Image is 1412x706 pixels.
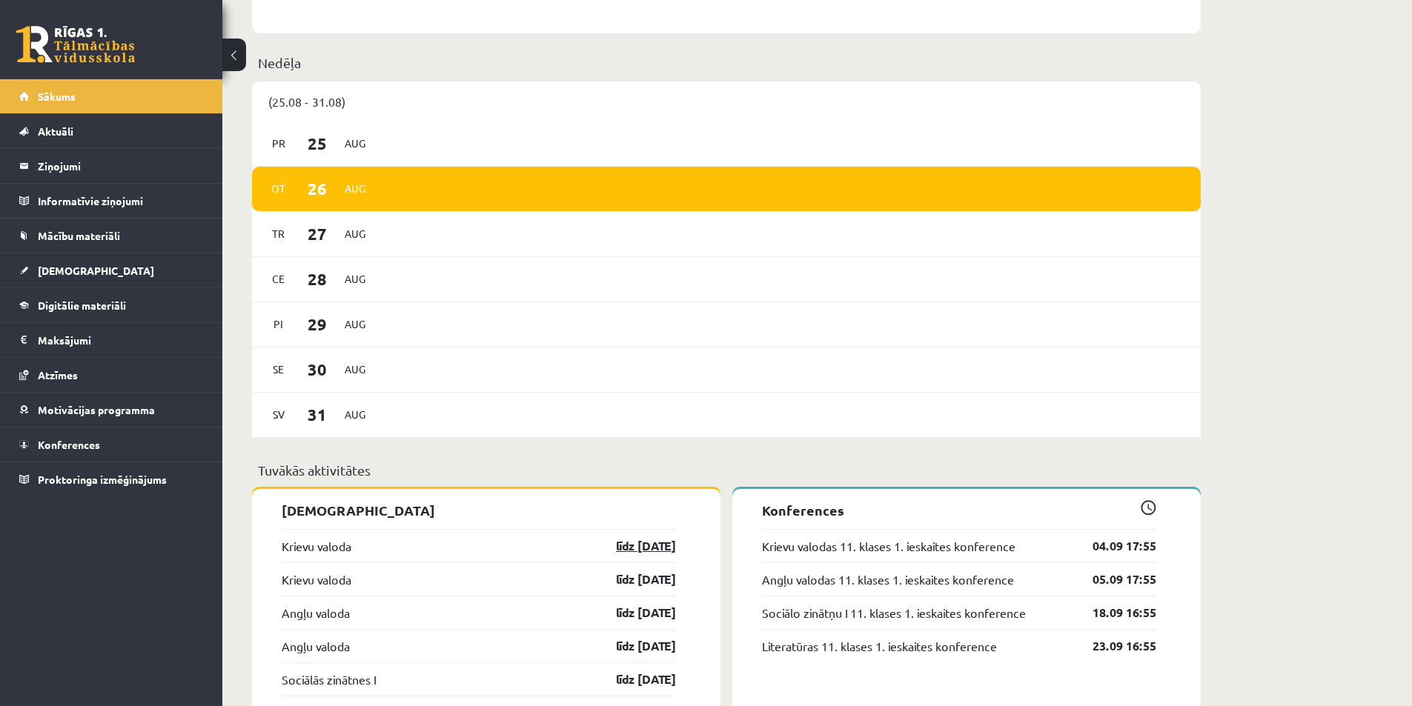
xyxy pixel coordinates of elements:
[38,90,76,103] span: Sākums
[263,132,294,155] span: Pr
[38,299,126,312] span: Digitālie materiāli
[252,81,1201,121] div: (25.08 - 31.08)
[339,358,371,381] span: Aug
[1070,637,1156,655] a: 23.09 16:55
[38,264,154,277] span: [DEMOGRAPHIC_DATA]
[294,176,340,201] span: 26
[19,288,204,322] a: Digitālie materiāli
[339,132,371,155] span: Aug
[294,267,340,291] span: 28
[19,184,204,218] a: Informatīvie ziņojumi
[282,570,351,588] a: Krievu valoda
[339,177,371,200] span: Aug
[590,537,676,555] a: līdz [DATE]
[590,637,676,655] a: līdz [DATE]
[19,393,204,427] a: Motivācijas programma
[19,427,204,462] a: Konferences
[38,403,155,416] span: Motivācijas programma
[16,26,135,63] a: Rīgas 1. Tālmācības vidusskola
[263,267,294,290] span: Ce
[38,184,204,218] legend: Informatīvie ziņojumi
[38,438,100,451] span: Konferences
[590,670,676,688] a: līdz [DATE]
[38,473,167,486] span: Proktoringa izmēģinājums
[38,323,204,357] legend: Maksājumi
[762,637,997,655] a: Literatūras 11. klases 1. ieskaites konference
[19,149,204,183] a: Ziņojumi
[282,500,676,520] p: [DEMOGRAPHIC_DATA]
[19,79,204,113] a: Sākums
[19,323,204,357] a: Maksājumi
[762,537,1015,555] a: Krievu valodas 11. klases 1. ieskaites konference
[282,537,351,555] a: Krievu valoda
[590,570,676,588] a: līdz [DATE]
[282,670,376,688] a: Sociālās zinātnes I
[19,219,204,253] a: Mācību materiāli
[590,604,676,622] a: līdz [DATE]
[294,402,340,427] span: 31
[762,570,1014,588] a: Angļu valodas 11. klases 1. ieskaites konference
[258,460,1195,480] p: Tuvākās aktivitātes
[294,357,340,382] span: 30
[38,149,204,183] legend: Ziņojumi
[1070,570,1156,588] a: 05.09 17:55
[762,604,1026,622] a: Sociālo zinātņu I 11. klases 1. ieskaites konference
[19,462,204,496] a: Proktoringa izmēģinājums
[38,124,73,138] span: Aktuāli
[294,312,340,336] span: 29
[1070,604,1156,622] a: 18.09 16:55
[263,177,294,200] span: Ot
[762,500,1156,520] p: Konferences
[38,229,120,242] span: Mācību materiāli
[263,313,294,336] span: Pi
[339,313,371,336] span: Aug
[263,222,294,245] span: Tr
[282,604,350,622] a: Angļu valoda
[282,637,350,655] a: Angļu valoda
[294,131,340,156] span: 25
[19,253,204,287] a: [DEMOGRAPHIC_DATA]
[339,403,371,426] span: Aug
[19,358,204,392] a: Atzīmes
[19,114,204,148] a: Aktuāli
[263,403,294,426] span: Sv
[263,358,294,381] span: Se
[339,267,371,290] span: Aug
[294,222,340,246] span: 27
[1070,537,1156,555] a: 04.09 17:55
[258,53,1195,73] p: Nedēļa
[339,222,371,245] span: Aug
[38,368,78,382] span: Atzīmes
